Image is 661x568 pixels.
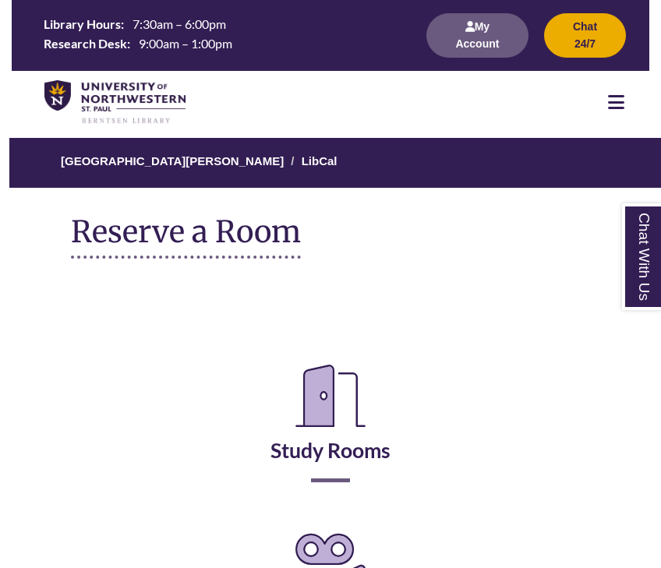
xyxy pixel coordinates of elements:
button: Chat 24/7 [544,13,626,58]
table: Hours Today [37,16,408,54]
nav: Breadcrumb [71,138,589,188]
th: Research Desk: [37,34,133,51]
a: Chat 24/7 [544,37,626,50]
a: Study Rooms [270,399,391,463]
span: 9:00am – 1:00pm [139,36,232,51]
a: Hours Today [37,16,408,55]
h1: Reserve a Room [71,215,301,259]
a: [GEOGRAPHIC_DATA][PERSON_NAME] [61,154,284,168]
span: 7:30am – 6:00pm [133,16,226,31]
img: UNWSP Library Logo [44,80,186,125]
a: LibCal [302,154,338,168]
button: My Account [426,13,528,58]
a: My Account [426,37,528,50]
th: Library Hours: [37,16,126,33]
